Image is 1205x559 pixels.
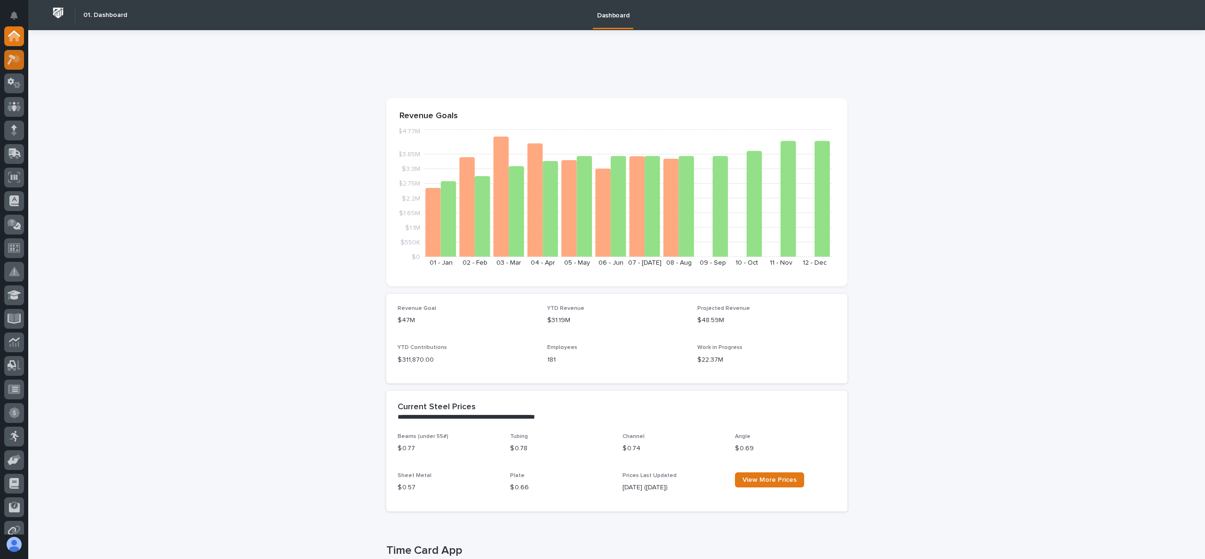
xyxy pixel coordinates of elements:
text: 03 - Mar [496,259,521,266]
span: YTD Revenue [547,306,584,311]
h2: Current Steel Prices [398,402,476,413]
text: 12 - Dec [803,259,827,266]
span: Channel [622,434,645,439]
span: Angle [735,434,750,439]
p: $ 0.77 [398,444,499,454]
p: $ 0.78 [510,444,611,454]
span: Beams (under 55#) [398,434,448,439]
span: Tubing [510,434,528,439]
button: users-avatar [4,535,24,554]
span: Work in Progress [697,345,742,350]
span: Projected Revenue [697,306,750,311]
div: Notifications [12,11,24,26]
button: Notifications [4,6,24,25]
span: Plate [510,473,525,478]
p: $ 0.57 [398,483,499,493]
text: 06 - Jun [598,259,623,266]
a: View More Prices [735,472,804,487]
text: 01 - Jan [429,259,452,266]
span: Sheet Metal [398,473,431,478]
p: $ 0.69 [735,444,836,454]
text: 10 - Oct [735,259,758,266]
text: 05 - May [564,259,590,266]
text: 02 - Feb [463,259,487,266]
text: 07 - [DATE] [628,259,662,266]
p: Time Card App [386,544,844,558]
tspan: $3.3M [402,166,420,172]
tspan: $1.65M [399,210,420,216]
span: YTD Contributions [398,345,447,350]
p: $ 0.66 [510,483,611,493]
p: [DATE] ([DATE]) [622,483,724,493]
text: 11 - Nov [769,259,792,266]
p: $ 0.74 [622,444,724,454]
tspan: $4.77M [398,128,420,135]
span: Prices Last Updated [622,473,677,478]
p: $ 311,870.00 [398,355,536,365]
text: 08 - Aug [666,259,691,266]
span: Employees [547,345,577,350]
p: $48.59M [697,316,836,325]
span: Revenue Goal [398,306,436,311]
tspan: $2.75M [399,180,420,187]
text: 04 - Apr [530,259,555,266]
h2: 01. Dashboard [83,11,127,19]
tspan: $2.2M [402,195,420,202]
img: Workspace Logo [49,4,67,22]
p: Revenue Goals [399,111,834,122]
tspan: $3.85M [398,151,420,158]
tspan: $1.1M [405,224,420,231]
span: View More Prices [742,477,797,483]
p: $31.19M [547,316,686,325]
text: 09 - Sep [700,259,726,266]
p: $22.37M [697,355,836,365]
p: 181 [547,355,686,365]
p: $47M [398,316,536,325]
tspan: $0 [412,254,420,260]
tspan: $550K [400,239,420,245]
